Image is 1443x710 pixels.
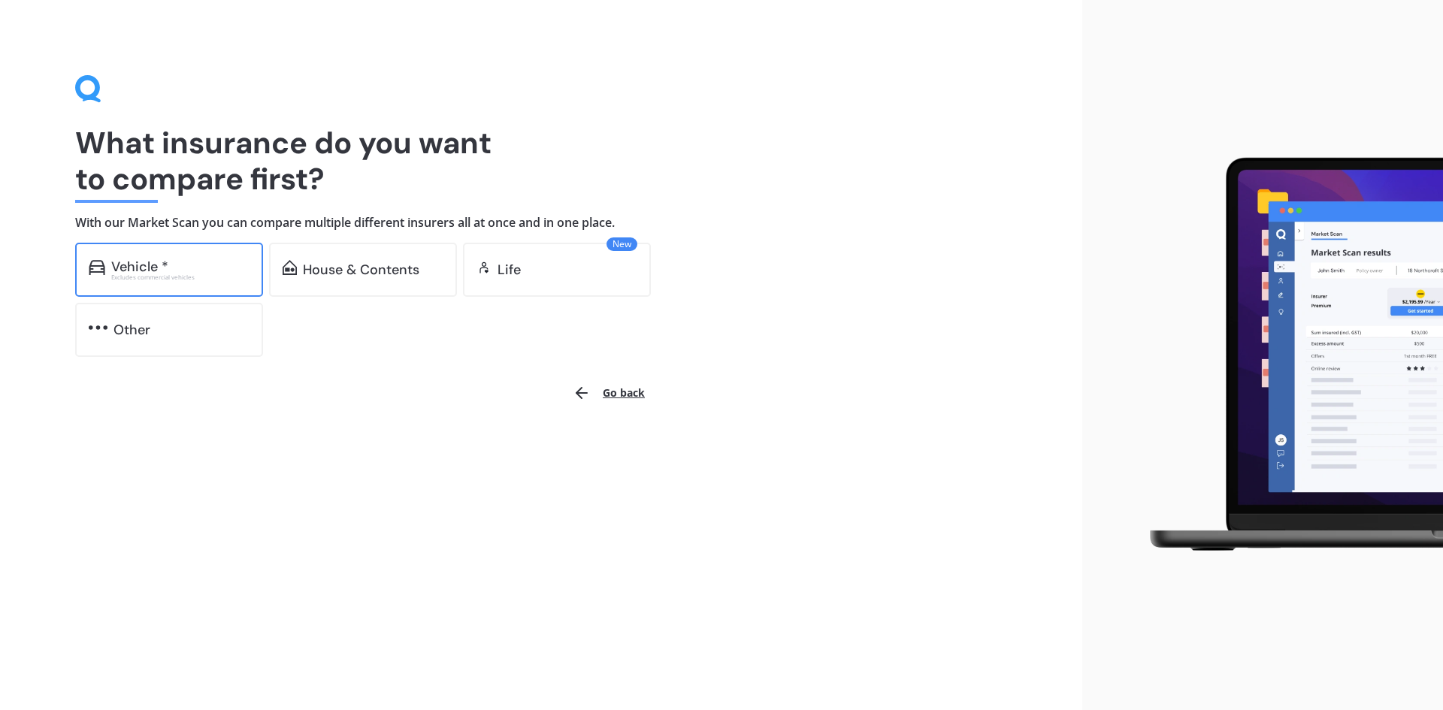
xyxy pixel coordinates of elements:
[89,320,107,335] img: other.81dba5aafe580aa69f38.svg
[564,375,654,411] button: Go back
[476,260,492,275] img: life.f720d6a2d7cdcd3ad642.svg
[111,274,250,280] div: Excludes commercial vehicles
[303,262,419,277] div: House & Contents
[111,259,168,274] div: Vehicle *
[75,125,1007,197] h1: What insurance do you want to compare first?
[607,237,637,251] span: New
[113,322,150,337] div: Other
[498,262,521,277] div: Life
[1128,149,1443,562] img: laptop.webp
[89,260,105,275] img: car.f15378c7a67c060ca3f3.svg
[75,215,1007,231] h4: With our Market Scan you can compare multiple different insurers all at once and in one place.
[283,260,297,275] img: home-and-contents.b802091223b8502ef2dd.svg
